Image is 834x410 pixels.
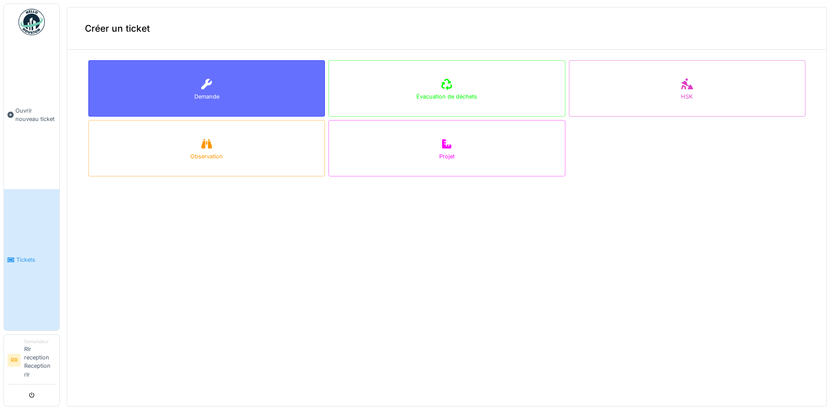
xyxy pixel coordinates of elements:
[67,7,827,50] div: Créer un ticket
[24,338,56,382] li: Rlr reception Reception rlr
[4,189,59,330] a: Tickets
[190,152,223,161] div: Observation
[194,92,219,101] div: Demande
[15,106,56,123] span: Ouvrir nouveau ticket
[681,92,693,101] div: HSK
[4,40,59,189] a: Ouvrir nouveau ticket
[24,338,56,345] div: Demandeur
[7,338,56,384] a: RR DemandeurRlr reception Reception rlr
[18,9,45,35] img: Badge_color-CXgf-gQk.svg
[439,152,455,161] div: Projet
[7,354,21,367] li: RR
[416,92,477,101] div: Évacuation de déchets
[16,256,56,264] span: Tickets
